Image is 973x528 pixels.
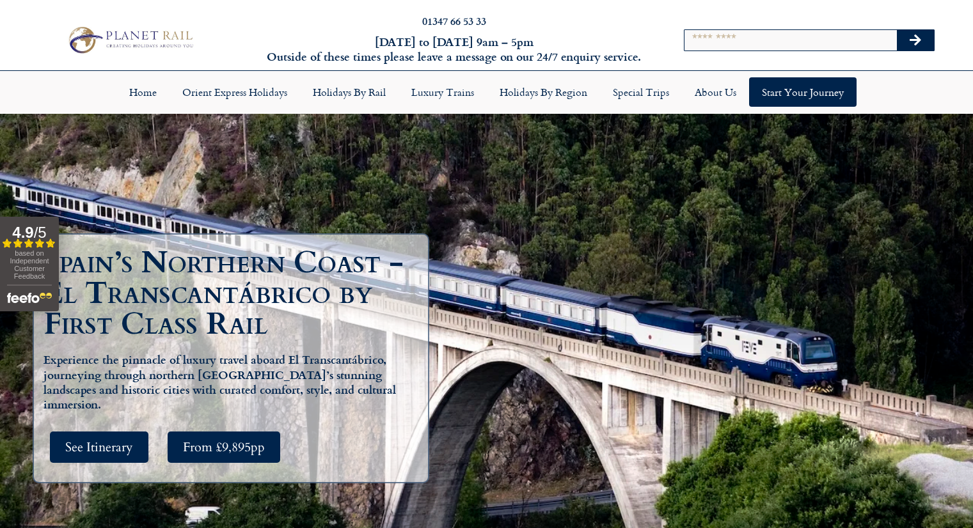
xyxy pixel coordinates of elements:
[487,77,600,107] a: Holidays by Region
[600,77,682,107] a: Special Trips
[749,77,857,107] a: Start your Journey
[168,431,280,463] a: From £9,895pp
[6,77,967,107] nav: Menu
[170,77,300,107] a: Orient Express Holidays
[897,30,934,50] button: Search
[263,35,645,65] h6: [DATE] to [DATE] 9am – 5pm Outside of these times please leave a message on our 24/7 enquiry serv...
[300,77,399,107] a: Holidays by Rail
[399,77,487,107] a: Luxury Trains
[183,439,265,455] span: From £9,895pp
[682,77,749,107] a: About Us
[63,24,196,56] img: Planet Rail Train Holidays Logo
[422,13,486,28] a: 01347 66 53 33
[44,352,425,412] h5: Experience the pinnacle of luxury travel aboard El Transcantábrico, journeying through northern [...
[65,439,133,455] span: See Itinerary
[50,431,148,463] a: See Itinerary
[116,77,170,107] a: Home
[44,247,425,339] h1: Spain’s Northern Coast - El Transcantábrico by First Class Rail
